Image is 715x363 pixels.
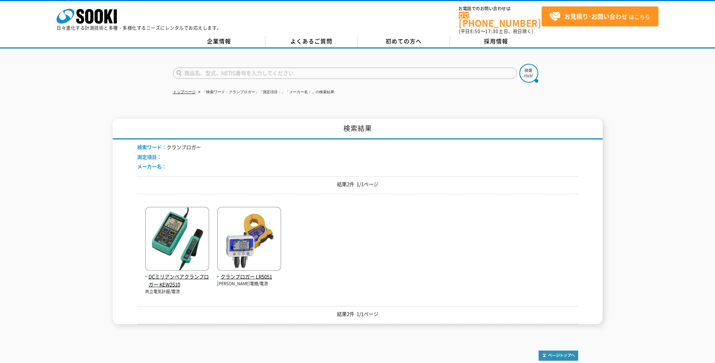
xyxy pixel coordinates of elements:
img: btn_search.png [519,64,538,83]
a: DCミリアンペアクランプロガー KEW2510 [145,265,209,288]
strong: お見積り･お問い合わせ [564,12,628,21]
span: 17:30 [485,28,499,35]
span: DCミリアンペアクランプロガー KEW2510 [145,273,209,289]
input: 商品名、型式、NETIS番号を入力してください [173,68,517,79]
a: トップページ [173,90,196,94]
img: KEW2510 [145,207,209,273]
a: 採用情報 [450,36,542,47]
li: 「検索ワード：クランプロガー」「測定項目：」「メーカー名：」の検索結果 [197,88,334,96]
span: 測定項目： [137,153,162,160]
p: [PERSON_NAME]電機/電流 [217,281,281,287]
a: お見積り･お問い合わせはこちら [542,6,658,26]
a: [PHONE_NUMBER] [459,12,542,27]
p: 結果2件 1/1ページ [137,310,578,318]
span: (平日 ～ 土日、祝日除く) [459,28,533,35]
a: 初めての方へ [358,36,450,47]
span: 8:50 [470,28,481,35]
p: 共立電気計器/電流 [145,289,209,295]
p: 結果2件 1/1ページ [137,180,578,188]
span: クランプロガー LR5051 [217,273,281,281]
span: 初めての方へ [386,37,422,45]
h1: 検索結果 [113,119,603,140]
img: トップページへ [539,351,578,361]
p: 日々進化する計測技術と多種・多様化するニーズにレンタルでお応えします。 [57,26,222,30]
span: お電話でのお問い合わせは [459,6,542,11]
li: クランプロガー [137,143,201,151]
a: 企業情報 [173,36,265,47]
span: メーカー名： [137,163,167,170]
span: 検索ワード： [137,143,167,151]
img: LR5051 [217,207,281,273]
a: よくあるご質問 [265,36,358,47]
a: クランプロガー LR5051 [217,265,281,281]
span: はこちら [549,11,650,22]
